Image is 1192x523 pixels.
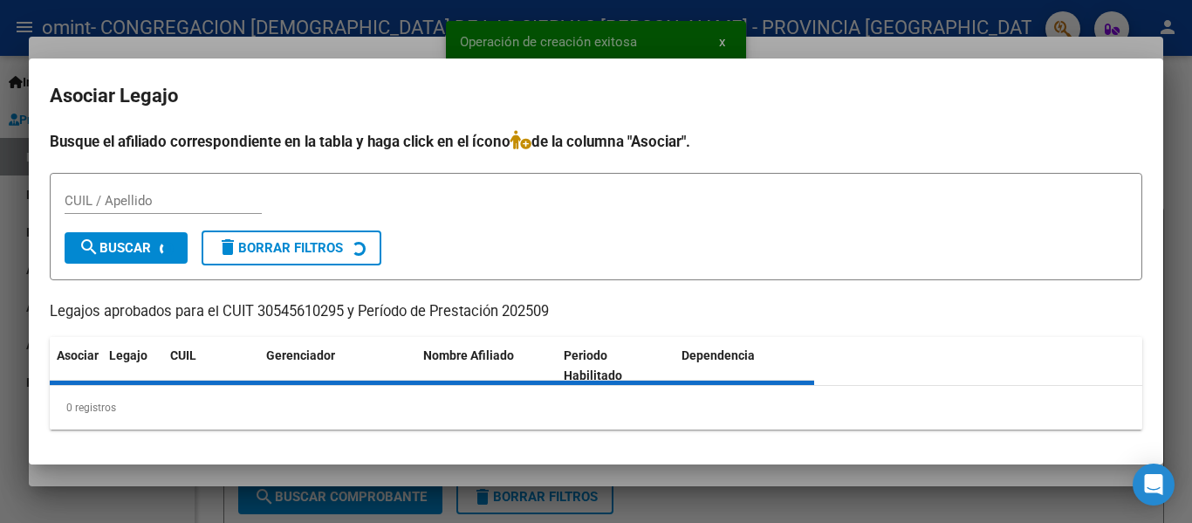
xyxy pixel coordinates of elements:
mat-icon: search [79,237,99,258]
span: Buscar [79,240,151,256]
span: Gerenciador [266,348,335,362]
button: Buscar [65,232,188,264]
span: Asociar [57,348,99,362]
mat-icon: delete [217,237,238,258]
div: Open Intercom Messenger [1133,464,1175,506]
p: Legajos aprobados para el CUIT 30545610295 y Período de Prestación 202509 [50,301,1142,323]
span: Dependencia [682,348,755,362]
span: CUIL [170,348,196,362]
span: Legajo [109,348,147,362]
h2: Asociar Legajo [50,79,1142,113]
span: Periodo Habilitado [564,348,622,382]
datatable-header-cell: Gerenciador [259,337,416,395]
h4: Busque el afiliado correspondiente en la tabla y haga click en el ícono de la columna "Asociar". [50,130,1142,153]
datatable-header-cell: Dependencia [675,337,815,395]
span: Nombre Afiliado [423,348,514,362]
datatable-header-cell: Periodo Habilitado [557,337,675,395]
div: 0 registros [50,386,1142,430]
button: Borrar Filtros [202,231,381,265]
datatable-header-cell: CUIL [163,337,259,395]
datatable-header-cell: Nombre Afiliado [416,337,557,395]
datatable-header-cell: Asociar [50,337,102,395]
datatable-header-cell: Legajo [102,337,163,395]
span: Borrar Filtros [217,240,343,256]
